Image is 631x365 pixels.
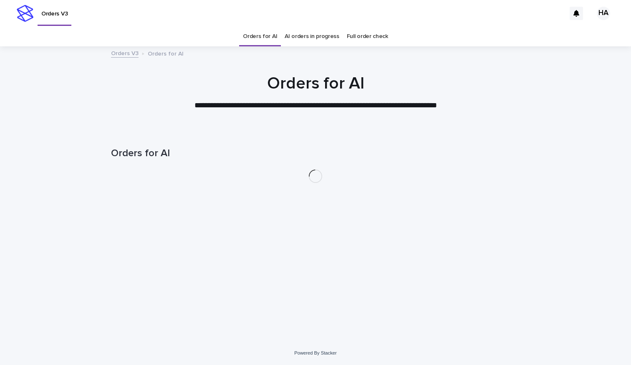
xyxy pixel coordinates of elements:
a: Powered By Stacker [294,350,336,355]
div: HA [597,7,610,20]
a: Full order check [347,27,388,46]
p: Orders for AI [148,48,184,58]
h1: Orders for AI [111,74,520,94]
img: stacker-logo-s-only.png [17,5,33,22]
a: AI orders in progress [285,27,339,46]
a: Orders for AI [243,27,277,46]
a: Orders V3 [111,48,139,58]
h1: Orders for AI [111,147,520,160]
